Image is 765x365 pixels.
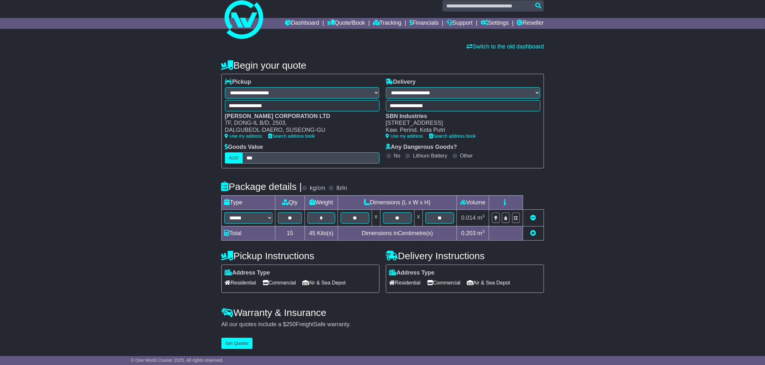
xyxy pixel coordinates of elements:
[221,226,275,240] td: Total
[482,229,485,234] sup: 3
[467,278,510,288] span: Air & Sea Depot
[286,321,296,327] span: 250
[285,18,319,29] a: Dashboard
[225,133,262,139] a: Use my address
[457,195,489,209] td: Volume
[477,215,485,221] span: m
[225,127,373,134] div: DALGUBEOL-DAERO, SUSEONG-GU
[221,181,302,192] h4: Package details |
[386,127,534,134] div: Kaw. Perind. Kota Putri
[482,214,485,218] sup: 3
[467,43,544,50] a: Switch to the old dashboard
[336,185,347,192] label: lb/in
[327,18,365,29] a: Quote/Book
[373,18,401,29] a: Tracking
[386,79,416,86] label: Delivery
[530,215,536,221] a: Remove this item
[225,278,256,288] span: Residential
[221,338,253,349] button: Get Quotes
[389,269,435,276] label: Address Type
[461,215,476,221] span: 0.014
[409,18,439,29] a: Financials
[225,113,373,120] div: [PERSON_NAME] CORPORATION LTD
[413,153,447,159] label: Lithium Battery
[386,120,534,127] div: [STREET_ADDRESS]
[447,18,473,29] a: Support
[262,278,296,288] span: Commercial
[131,358,224,363] span: © One World Courier 2025. All rights reserved.
[461,230,476,236] span: 0.203
[394,153,400,159] label: No
[225,269,270,276] label: Address Type
[517,18,544,29] a: Reseller
[305,195,338,209] td: Weight
[225,144,263,151] label: Goods Value
[309,230,316,236] span: 45
[460,153,473,159] label: Other
[269,133,315,139] a: Search address book
[481,18,509,29] a: Settings
[302,278,346,288] span: Air & Sea Depot
[275,226,305,240] td: 15
[221,250,379,261] h4: Pickup Instructions
[427,278,460,288] span: Commercial
[221,195,275,209] td: Type
[221,307,544,318] h4: Warranty & Insurance
[275,195,305,209] td: Qty
[386,144,457,151] label: Any Dangerous Goods?
[225,79,251,86] label: Pickup
[414,209,423,226] td: x
[530,230,536,236] a: Add new item
[386,113,534,120] div: SBN Industries
[372,209,380,226] td: x
[338,195,457,209] td: Dimensions (L x W x H)
[225,120,373,127] div: 7F, DONG-IL B/D, 2503,
[225,152,243,164] label: AUD
[305,226,338,240] td: Kilo(s)
[221,60,544,71] h4: Begin your quote
[386,250,544,261] h4: Delivery Instructions
[386,133,423,139] a: Use my address
[477,230,485,236] span: m
[389,278,421,288] span: Residential
[221,321,544,328] div: All our quotes include a $ FreightSafe warranty.
[310,185,325,192] label: kg/cm
[430,133,476,139] a: Search address book
[338,226,457,240] td: Dimensions in Centimetre(s)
